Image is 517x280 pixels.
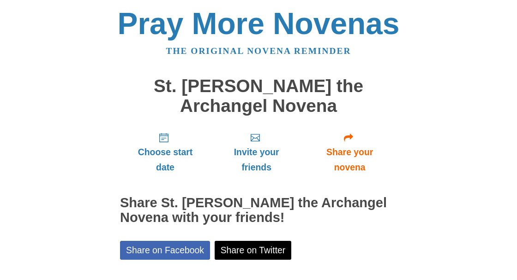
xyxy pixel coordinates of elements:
[120,125,210,180] a: Choose start date
[312,145,388,175] span: Share your novena
[215,241,292,260] a: Share on Twitter
[302,125,397,180] a: Share your novena
[120,76,397,116] h1: St. [PERSON_NAME] the Archangel Novena
[120,196,397,225] h2: Share St. [PERSON_NAME] the Archangel Novena with your friends!
[129,145,201,175] span: Choose start date
[118,6,400,41] a: Pray More Novenas
[210,125,302,180] a: Invite your friends
[120,241,210,260] a: Share on Facebook
[166,46,351,56] a: The original novena reminder
[220,145,293,175] span: Invite your friends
